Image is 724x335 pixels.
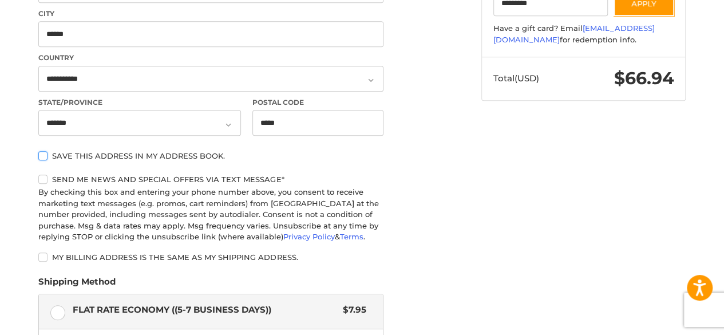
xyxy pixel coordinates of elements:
[614,68,674,89] span: $66.94
[38,53,383,63] label: Country
[38,97,241,108] label: State/Province
[38,187,383,243] div: By checking this box and entering your phone number above, you consent to receive marketing text ...
[283,232,335,241] a: Privacy Policy
[38,9,383,19] label: City
[38,175,383,184] label: Send me news and special offers via text message*
[73,304,338,317] span: Flat Rate Economy ((5-7 Business Days))
[38,275,116,294] legend: Shipping Method
[493,23,655,44] a: [EMAIL_ADDRESS][DOMAIN_NAME]
[493,23,674,45] div: Have a gift card? Email for redemption info.
[340,232,363,241] a: Terms
[38,253,383,262] label: My billing address is the same as my shipping address.
[493,73,539,84] span: Total (USD)
[38,151,383,160] label: Save this address in my address book.
[337,304,366,317] span: $7.95
[252,97,384,108] label: Postal Code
